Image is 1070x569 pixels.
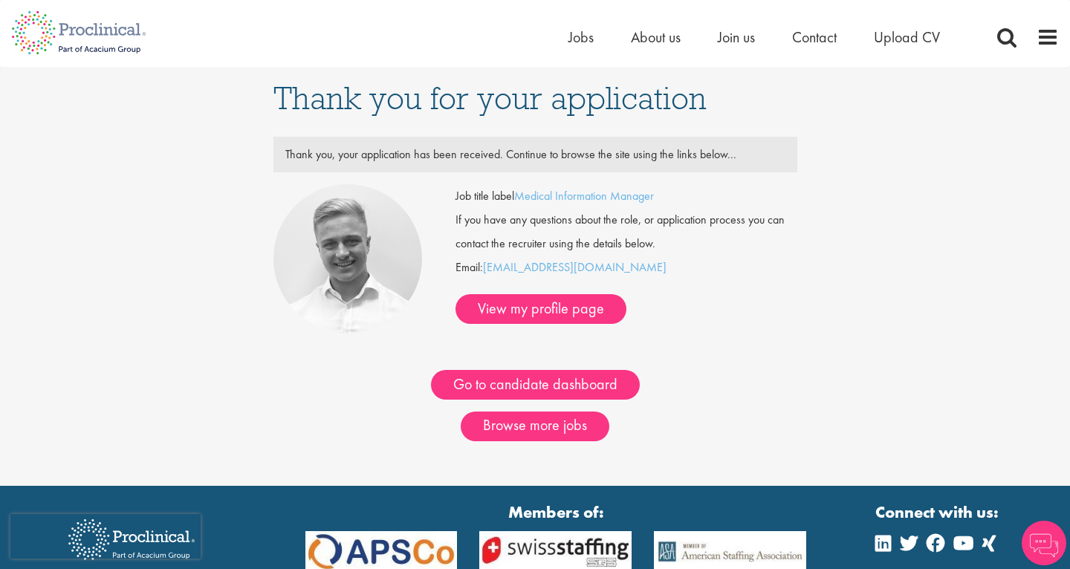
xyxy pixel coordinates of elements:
div: Thank you, your application has been received. Continue to browse the site using the links below... [274,143,797,166]
strong: Connect with us: [875,501,1002,524]
a: About us [631,27,681,47]
div: Email: [455,184,797,324]
strong: Members of: [305,501,807,524]
div: Job title label [444,184,808,208]
img: Joshua Bye [273,184,422,333]
a: [EMAIL_ADDRESS][DOMAIN_NAME] [483,259,667,275]
a: Upload CV [874,27,940,47]
span: Thank you for your application [273,78,707,118]
div: If you have any questions about the role, or application process you can contact the recruiter us... [444,208,808,256]
a: Go to candidate dashboard [431,370,640,400]
img: Chatbot [1022,521,1066,565]
a: View my profile page [455,294,626,324]
a: Browse more jobs [461,412,609,441]
iframe: reCAPTCHA [10,514,201,559]
a: Jobs [568,27,594,47]
a: Contact [792,27,837,47]
a: Join us [718,27,755,47]
a: Medical Information Manager [514,188,654,204]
